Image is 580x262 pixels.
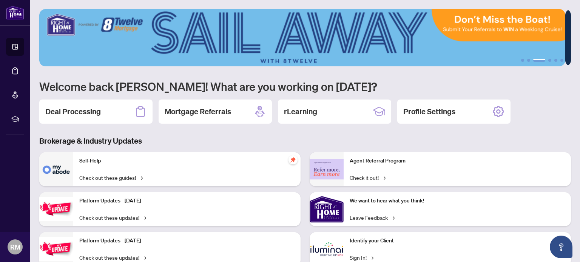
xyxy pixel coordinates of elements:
a: Leave Feedback→ [350,213,395,222]
button: 4 [548,59,551,62]
h2: rLearning [284,106,317,117]
h2: Mortgage Referrals [165,106,231,117]
button: 3 [533,59,545,62]
img: Slide 2 [39,9,565,66]
button: 2 [527,59,530,62]
p: Self-Help [79,157,295,165]
h2: Deal Processing [45,106,101,117]
p: Identify your Client [350,237,565,245]
h3: Brokerage & Industry Updates [39,136,571,146]
a: Check out these guides!→ [79,173,143,182]
button: 6 [560,59,563,62]
span: pushpin [288,155,298,164]
span: → [391,213,395,222]
button: 1 [521,59,524,62]
a: Check it out!→ [350,173,386,182]
a: Sign In!→ [350,253,373,262]
span: → [370,253,373,262]
span: → [142,213,146,222]
img: Platform Updates - July 21, 2025 [39,197,73,221]
p: Platform Updates - [DATE] [79,237,295,245]
a: Check out these updates!→ [79,213,146,222]
span: → [382,173,386,182]
img: Agent Referral Program [310,159,344,179]
a: Check out these updates!→ [79,253,146,262]
img: Self-Help [39,152,73,186]
img: Platform Updates - July 8, 2025 [39,237,73,261]
span: → [142,253,146,262]
p: Platform Updates - [DATE] [79,197,295,205]
button: Open asap [550,236,572,258]
p: We want to hear what you think! [350,197,565,205]
img: We want to hear what you think! [310,192,344,226]
p: Agent Referral Program [350,157,565,165]
h1: Welcome back [PERSON_NAME]! What are you working on [DATE]? [39,79,571,93]
img: logo [6,6,24,20]
span: RM [10,242,20,252]
button: 5 [554,59,557,62]
h2: Profile Settings [403,106,455,117]
span: → [139,173,143,182]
